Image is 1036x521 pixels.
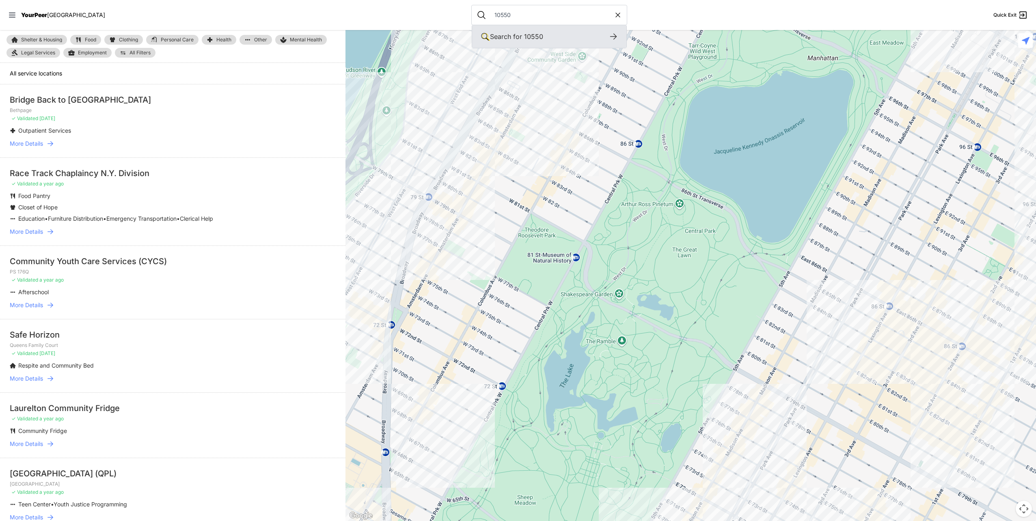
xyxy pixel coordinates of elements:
[70,35,101,45] a: Food
[54,501,127,508] span: Youth Justice Programming
[216,37,231,42] span: Health
[10,70,62,77] span: All service locations
[115,48,155,58] a: All Filters
[490,32,522,41] span: Search for
[10,342,336,349] p: Queens Family Court
[10,375,43,383] span: More Details
[39,181,64,187] span: a year ago
[21,37,62,42] span: Shelter & Housing
[6,35,67,45] a: Shelter & Housing
[119,37,138,42] span: Clothing
[104,35,143,45] a: Clothing
[202,35,236,45] a: Health
[240,35,272,45] a: Other
[10,403,336,414] div: Laurelton Community Fridge
[161,37,194,42] span: Personal Care
[18,427,67,434] span: Community Fridge
[6,48,60,58] a: Legal Services
[10,140,336,148] a: More Details
[18,204,58,211] span: Closet of Hope
[10,94,336,105] div: Bridge Back to [GEOGRAPHIC_DATA]
[10,440,43,448] span: More Details
[18,127,71,134] span: Outpatient Services
[347,510,374,521] img: Google
[10,301,43,309] span: More Details
[10,228,336,236] a: More Details
[10,375,336,383] a: More Details
[524,32,543,41] span: 10550
[10,107,336,114] p: Bethpage
[106,215,177,222] span: Emergency Transportation
[993,10,1028,20] a: Quick Exit
[85,37,96,42] span: Food
[39,489,64,495] span: a year ago
[11,277,38,283] span: ✓ Validated
[78,50,107,56] span: Employment
[10,481,336,487] p: [GEOGRAPHIC_DATA]
[10,269,336,275] p: PS 176Q
[47,11,105,18] span: [GEOGRAPHIC_DATA]
[63,48,112,58] a: Employment
[39,277,64,283] span: a year ago
[11,181,38,187] span: ✓ Validated
[21,13,105,17] a: YourPeer[GEOGRAPHIC_DATA]
[10,301,336,309] a: More Details
[48,215,103,222] span: Furniture Distribution
[180,215,213,222] span: Clerical Help
[275,35,327,45] a: Mental Health
[146,35,199,45] a: Personal Care
[254,37,267,42] span: Other
[10,256,336,267] div: Community Youth Care Services (CYCS)
[21,50,55,56] span: Legal Services
[51,501,54,508] span: •
[290,37,322,43] span: Mental Health
[103,215,106,222] span: •
[10,168,336,179] div: Race Track Chaplaincy N.Y. Division
[18,288,49,295] span: Afterschool
[10,140,43,148] span: More Details
[11,350,38,356] span: ✓ Validated
[18,362,94,369] span: Respite and Community Bed
[11,489,38,495] span: ✓ Validated
[39,115,55,121] span: [DATE]
[129,50,151,55] span: All Filters
[18,215,45,222] span: Education
[1016,501,1032,517] button: Map camera controls
[993,12,1017,18] span: Quick Exit
[18,192,50,199] span: Food Pantry
[177,215,180,222] span: •
[18,501,51,508] span: Teen Center
[347,510,374,521] a: Open this area in Google Maps (opens a new window)
[10,228,43,236] span: More Details
[21,11,47,18] span: YourPeer
[39,416,64,422] span: a year ago
[11,115,38,121] span: ✓ Validated
[10,440,336,448] a: More Details
[10,468,336,479] div: [GEOGRAPHIC_DATA] (QPL)
[11,416,38,422] span: ✓ Validated
[490,11,614,19] input: Search
[45,215,48,222] span: •
[10,329,336,340] div: Safe Horizon
[39,350,55,356] span: [DATE]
